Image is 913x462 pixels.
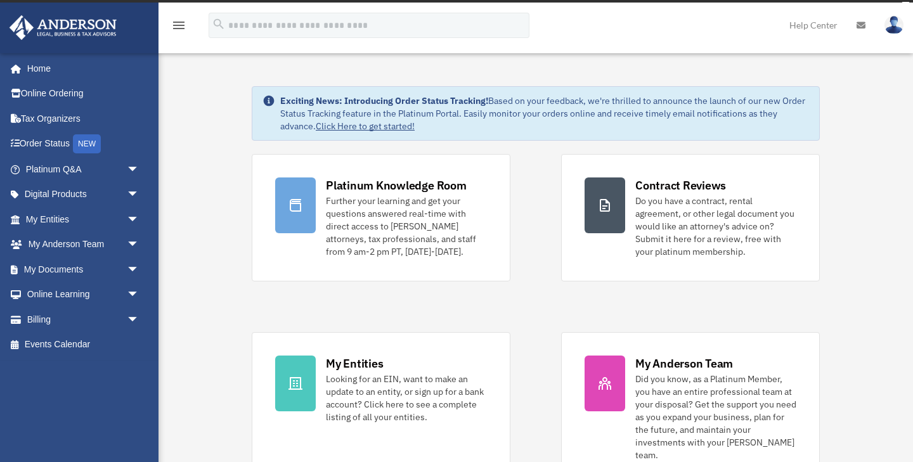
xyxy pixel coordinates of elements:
[326,356,383,371] div: My Entities
[635,356,733,371] div: My Anderson Team
[9,131,159,157] a: Order StatusNEW
[9,56,152,81] a: Home
[9,282,159,307] a: Online Learningarrow_drop_down
[9,207,159,232] a: My Entitiesarrow_drop_down
[127,232,152,258] span: arrow_drop_down
[9,81,159,106] a: Online Ordering
[127,282,152,308] span: arrow_drop_down
[171,18,186,33] i: menu
[9,106,159,131] a: Tax Organizers
[316,120,415,132] a: Click Here to get started!
[127,257,152,283] span: arrow_drop_down
[127,207,152,233] span: arrow_drop_down
[902,2,910,10] div: close
[326,177,467,193] div: Platinum Knowledge Room
[635,195,796,258] div: Do you have a contract, rental agreement, or other legal document you would like an attorney's ad...
[9,332,159,357] a: Events Calendar
[171,22,186,33] a: menu
[9,307,159,332] a: Billingarrow_drop_down
[884,16,903,34] img: User Pic
[127,307,152,333] span: arrow_drop_down
[635,177,726,193] div: Contract Reviews
[635,373,796,461] div: Did you know, as a Platinum Member, you have an entire professional team at your disposal? Get th...
[561,154,820,281] a: Contract Reviews Do you have a contract, rental agreement, or other legal document you would like...
[326,195,487,258] div: Further your learning and get your questions answered real-time with direct access to [PERSON_NAM...
[6,15,120,40] img: Anderson Advisors Platinum Portal
[9,157,159,182] a: Platinum Q&Aarrow_drop_down
[280,95,488,106] strong: Exciting News: Introducing Order Status Tracking!
[73,134,101,153] div: NEW
[280,94,809,132] div: Based on your feedback, we're thrilled to announce the launch of our new Order Status Tracking fe...
[326,373,487,423] div: Looking for an EIN, want to make an update to an entity, or sign up for a bank account? Click her...
[127,182,152,208] span: arrow_drop_down
[127,157,152,183] span: arrow_drop_down
[9,257,159,282] a: My Documentsarrow_drop_down
[212,17,226,31] i: search
[9,232,159,257] a: My Anderson Teamarrow_drop_down
[9,182,159,207] a: Digital Productsarrow_drop_down
[252,154,510,281] a: Platinum Knowledge Room Further your learning and get your questions answered real-time with dire...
